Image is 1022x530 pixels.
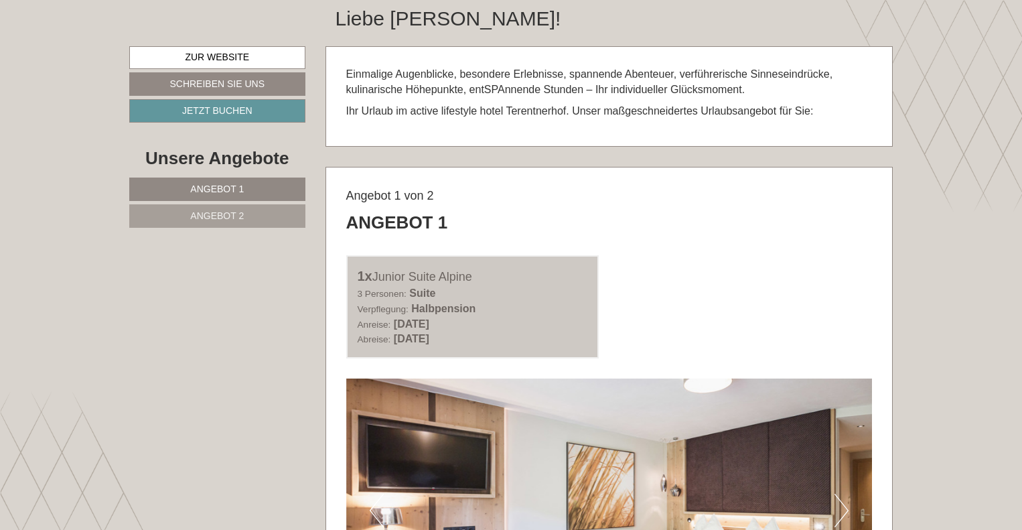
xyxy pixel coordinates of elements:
[411,303,476,314] b: Halbpension
[129,72,305,96] a: Schreiben Sie uns
[358,304,409,314] small: Verpflegung:
[190,184,244,194] span: Angebot 1
[358,289,407,299] small: 3 Personen:
[358,269,372,283] b: 1x
[129,146,305,171] div: Unsere Angebote
[834,494,849,527] button: Next
[370,494,384,527] button: Previous
[346,210,448,235] div: Angebot 1
[346,104,873,119] p: Ihr Urlaub im active lifestyle hotel Terentnerhof. Unser maßgeschneidertes Urlaubsangebot für Sie:
[358,267,588,286] div: Junior Suite Alpine
[358,334,391,344] small: Abreise:
[394,318,429,330] b: [DATE]
[409,287,435,299] b: Suite
[190,210,244,221] span: Angebot 2
[129,99,305,123] a: Jetzt buchen
[346,189,434,202] span: Angebot 1 von 2
[336,7,561,29] h1: Liebe [PERSON_NAME]!
[346,67,873,98] p: Einmalige Augenblicke, besondere Erlebnisse, spannende Abenteuer, verführerische Sinneseindrücke,...
[394,333,429,344] b: [DATE]
[129,46,305,69] a: Zur Website
[358,320,391,330] small: Anreise:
